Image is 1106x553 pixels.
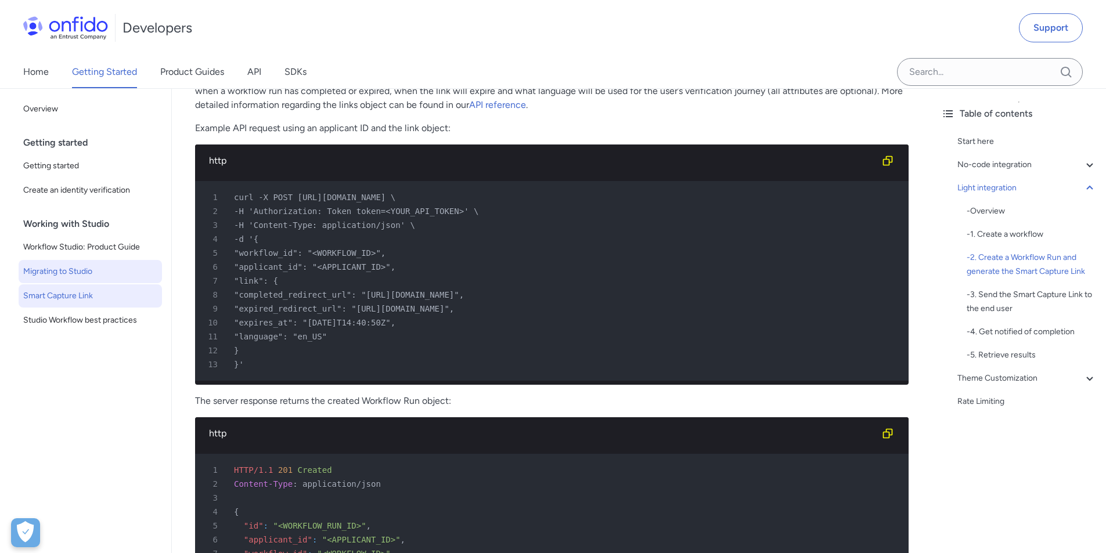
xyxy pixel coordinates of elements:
[234,465,273,475] span: HTTP/1.1
[209,154,876,168] div: http
[234,318,395,327] span: "expires_at": "[DATE]T14:40:50Z",
[200,302,226,316] span: 9
[23,240,157,254] span: Workflow Studio: Product Guide
[200,316,226,330] span: 10
[234,276,278,285] span: "link": {
[234,234,258,244] span: -d '{
[234,262,395,272] span: "applicant_id": "<APPLICANT_ID>",
[234,346,239,355] span: }
[957,181,1097,195] a: Light integration
[967,251,1097,279] a: -2. Create a Workflow Run and generate the Smart Capture Link
[23,183,157,197] span: Create an identity verification
[264,521,268,530] span: :
[284,56,307,88] a: SDKs
[23,265,157,279] span: Migrating to Studio
[23,56,49,88] a: Home
[876,422,899,445] button: Copy code snippet button
[957,135,1097,149] a: Start here
[11,518,40,547] button: Open Preferences
[967,325,1097,339] a: -4. Get notified of completion
[200,477,226,491] span: 2
[11,518,40,547] div: Cookie Preferences
[967,204,1097,218] div: - Overview
[19,309,162,332] a: Studio Workflow best practices
[19,179,162,202] a: Create an identity verification
[200,505,226,519] span: 4
[200,533,226,547] span: 6
[876,149,899,172] button: Copy code snippet button
[234,507,239,516] span: {
[23,289,157,303] span: Smart Capture Link
[234,360,244,369] span: }'
[200,274,226,288] span: 7
[244,521,264,530] span: "id"
[72,56,137,88] a: Getting Started
[967,288,1097,316] div: - 3. Send the Smart Capture Link to the end user
[200,519,226,533] span: 5
[19,260,162,283] a: Migrating to Studio
[195,394,909,408] p: The server response returns the created Workflow Run object:
[234,248,386,258] span: "workflow_id": "<WORKFLOW_ID>",
[23,159,157,173] span: Getting started
[273,521,366,530] span: "<WORKFLOW_RUN_ID>"
[366,521,371,530] span: ,
[200,246,226,260] span: 5
[23,313,157,327] span: Studio Workflow best practices
[123,19,192,37] h1: Developers
[967,348,1097,362] div: - 5. Retrieve results
[234,207,478,216] span: -H 'Authorization: Token token=<YOUR_API_TOKEN>' \
[200,288,226,302] span: 8
[23,102,157,116] span: Overview
[195,70,909,112] p: To configure the Smart Capture Link, you may provide data in the optional when making the Create ...
[19,97,162,121] a: Overview
[19,236,162,259] a: Workflow Studio: Product Guide
[941,107,1097,121] div: Table of contents
[200,491,226,505] span: 3
[967,204,1097,218] a: -Overview
[469,99,526,110] a: API reference
[23,16,108,39] img: Onfido Logo
[298,465,332,475] span: Created
[23,212,167,236] div: Working with Studio
[200,344,226,357] span: 12
[967,227,1097,241] div: - 1. Create a workflow
[967,325,1097,339] div: - 4. Get notified of completion
[957,158,1097,172] a: No-code integration
[957,395,1097,409] a: Rate Limiting
[200,357,226,371] span: 13
[234,193,395,202] span: curl -X POST [URL][DOMAIN_NAME] \
[200,218,226,232] span: 3
[19,284,162,308] a: Smart Capture Link
[234,290,464,299] span: "completed_redirect_url": "[URL][DOMAIN_NAME]",
[160,56,224,88] a: Product Guides
[957,371,1097,385] div: Theme Customization
[200,260,226,274] span: 6
[200,232,226,246] span: 4
[200,330,226,344] span: 11
[234,221,415,230] span: -H 'Content-Type: application/json' \
[967,348,1097,362] a: -5. Retrieve results
[23,131,167,154] div: Getting started
[322,535,401,544] span: "<APPLICANT_ID>"
[302,479,381,489] span: application/json
[19,154,162,178] a: Getting started
[234,304,454,313] span: "expired_redirect_url": "[URL][DOMAIN_NAME]",
[234,479,293,489] span: Content-Type
[967,288,1097,316] a: -3. Send the Smart Capture Link to the end user
[195,121,909,135] p: Example API request using an applicant ID and the link object:
[312,535,317,544] span: :
[401,535,405,544] span: ,
[244,535,312,544] span: "applicant_id"
[200,463,226,477] span: 1
[209,427,876,440] div: http
[200,190,226,204] span: 1
[293,479,297,489] span: :
[247,56,261,88] a: API
[278,465,293,475] span: 201
[1019,13,1083,42] a: Support
[897,58,1083,86] input: Onfido search input field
